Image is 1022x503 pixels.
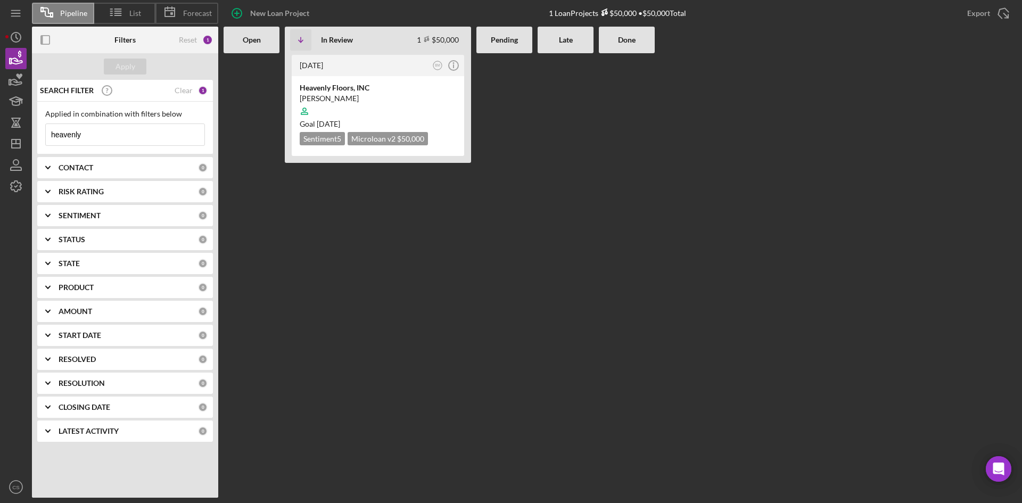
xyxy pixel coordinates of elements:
[300,61,323,70] time: 2025-08-28 02:10
[59,307,92,316] b: AMOUNT
[59,331,101,340] b: START DATE
[549,9,686,18] div: 1 Loan Projects • $50,000 Total
[129,9,141,18] span: List
[348,132,428,145] div: Microloan v2
[198,86,208,95] div: 1
[290,53,466,158] a: [DATE]BMHeavenly Floors, INC[PERSON_NAME]Goal [DATE]Sentiment5Microloan v2 $50,000
[198,283,208,292] div: 0
[59,187,104,196] b: RISK RATING
[116,59,135,75] div: Apply
[60,9,87,18] span: Pipeline
[198,354,208,364] div: 0
[317,119,340,128] time: 09/23/2025
[59,283,94,292] b: PRODUCT
[491,36,518,44] b: Pending
[179,36,197,44] div: Reset
[59,355,96,364] b: RESOLVED
[5,476,27,498] button: CS
[198,187,208,196] div: 0
[198,402,208,412] div: 0
[198,211,208,220] div: 0
[198,259,208,268] div: 0
[59,259,80,268] b: STATE
[59,403,110,411] b: CLOSING DATE
[198,331,208,340] div: 0
[59,379,105,387] b: RESOLUTION
[59,427,119,435] b: LATEST ACTIVITY
[986,456,1011,482] div: Open Intercom Messenger
[183,9,212,18] span: Forecast
[300,119,340,128] span: Goal
[59,163,93,172] b: CONTACT
[40,86,94,95] b: SEARCH FILTER
[243,36,261,44] b: Open
[198,235,208,244] div: 0
[300,93,456,104] div: [PERSON_NAME]
[957,3,1017,24] button: Export
[104,59,146,75] button: Apply
[321,36,353,44] b: In Review
[45,110,205,118] div: Applied in combination with filters below
[224,3,320,24] button: New Loan Project
[435,63,440,67] text: BM
[114,36,136,44] b: Filters
[397,134,424,143] span: $50,000
[202,35,213,45] div: 1
[198,163,208,172] div: 0
[198,378,208,388] div: 0
[198,426,208,436] div: 0
[12,484,19,490] text: CS
[300,83,456,93] div: Heavenly Floors, INC
[59,211,101,220] b: SENTIMENT
[175,86,193,95] div: Clear
[431,59,445,73] button: BM
[559,36,573,44] b: Late
[300,132,345,145] div: Sentiment 5
[59,235,85,244] b: STATUS
[417,35,459,44] div: 1 $50,000
[618,36,636,44] b: Done
[250,3,309,24] div: New Loan Project
[598,9,637,18] div: $50,000
[967,3,990,24] div: Export
[198,307,208,316] div: 0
